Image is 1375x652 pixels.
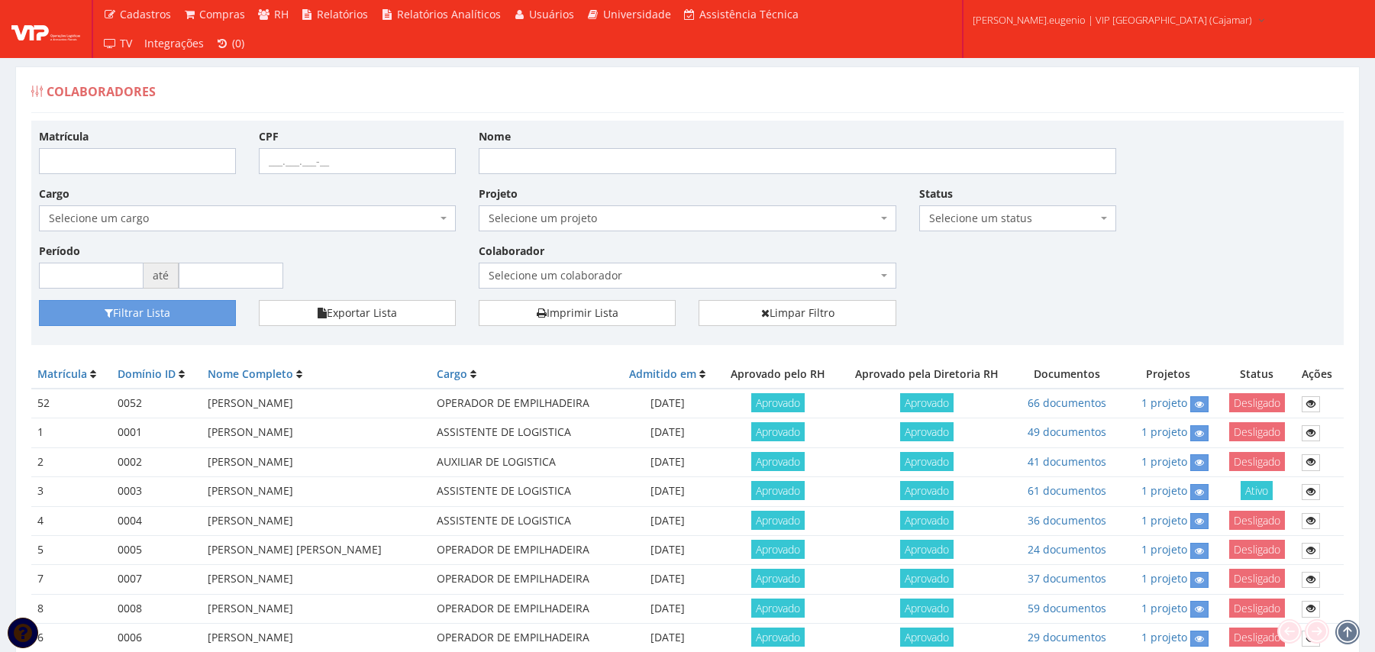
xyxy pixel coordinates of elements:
[1141,424,1187,439] a: 1 projeto
[1229,422,1285,441] span: Desligado
[900,599,954,618] span: Aprovado
[751,393,805,412] span: Aprovado
[431,447,618,476] td: AUXILIAR DE LOGISTICA
[232,36,244,50] span: (0)
[1229,628,1285,647] span: Desligado
[397,7,501,21] span: Relatórios Analíticos
[1141,601,1187,615] a: 1 projeto
[39,186,69,202] label: Cargo
[202,506,431,535] td: [PERSON_NAME]
[900,393,954,412] span: Aprovado
[479,129,511,144] label: Nome
[1229,599,1285,618] span: Desligado
[1218,360,1296,389] th: Status
[1229,569,1285,588] span: Desligado
[118,366,176,381] a: Domínio ID
[1141,513,1187,528] a: 1 projeto
[1141,542,1187,557] a: 1 projeto
[97,29,138,58] a: TV
[202,535,431,564] td: [PERSON_NAME] [PERSON_NAME]
[629,366,696,381] a: Admitido em
[751,599,805,618] span: Aprovado
[479,300,676,326] a: Imprimir Lista
[1028,483,1106,498] a: 61 documentos
[31,535,111,564] td: 5
[202,565,431,594] td: [PERSON_NAME]
[31,447,111,476] td: 2
[431,418,618,447] td: ASSISTENTE DE LOGISTICA
[1118,360,1218,389] th: Projetos
[919,186,953,202] label: Status
[900,481,954,500] span: Aprovado
[144,263,179,289] span: até
[49,211,437,226] span: Selecione um cargo
[431,477,618,506] td: ASSISTENTE DE LOGISTICA
[751,422,805,441] span: Aprovado
[111,418,202,447] td: 0001
[479,186,518,202] label: Projeto
[202,389,431,418] td: [PERSON_NAME]
[431,565,618,594] td: OPERADOR DE EMPILHADEIRA
[900,628,954,647] span: Aprovado
[202,594,431,623] td: [PERSON_NAME]
[973,12,1252,27] span: [PERSON_NAME].eugenio | VIP [GEOGRAPHIC_DATA] (Cajamar)
[479,244,544,259] label: Colaborador
[718,360,839,389] th: Aprovado pelo RH
[1229,511,1285,530] span: Desligado
[1028,571,1106,586] a: 37 documentos
[1015,360,1118,389] th: Documentos
[31,389,111,418] td: 52
[751,569,805,588] span: Aprovado
[11,18,80,40] img: logo
[39,244,80,259] label: Período
[1141,454,1187,469] a: 1 projeto
[1141,571,1187,586] a: 1 projeto
[529,7,574,21] span: Usuários
[618,447,718,476] td: [DATE]
[751,511,805,530] span: Aprovado
[1028,395,1106,410] a: 66 documentos
[1141,395,1187,410] a: 1 projeto
[929,211,1097,226] span: Selecione um status
[31,418,111,447] td: 1
[120,36,132,50] span: TV
[111,535,202,564] td: 0005
[751,481,805,500] span: Aprovado
[39,300,236,326] button: Filtrar Lista
[1141,630,1187,644] a: 1 projeto
[111,565,202,594] td: 0007
[1028,601,1106,615] a: 59 documentos
[259,300,456,326] button: Exportar Lista
[751,540,805,559] span: Aprovado
[900,511,954,530] span: Aprovado
[1141,483,1187,498] a: 1 projeto
[1229,452,1285,471] span: Desligado
[431,594,618,623] td: OPERADOR DE EMPILHADEIRA
[618,594,718,623] td: [DATE]
[1229,540,1285,559] span: Desligado
[210,29,251,58] a: (0)
[31,477,111,506] td: 3
[1028,630,1106,644] a: 29 documentos
[144,36,204,50] span: Integrações
[479,205,896,231] span: Selecione um projeto
[111,506,202,535] td: 0004
[618,418,718,447] td: [DATE]
[839,360,1015,389] th: Aprovado pela Diretoria RH
[1028,513,1106,528] a: 36 documentos
[919,205,1116,231] span: Selecione um status
[437,366,467,381] a: Cargo
[489,268,876,283] span: Selecione um colaborador
[47,83,156,100] span: Colaboradores
[202,418,431,447] td: [PERSON_NAME]
[431,389,618,418] td: OPERADOR DE EMPILHADEIRA
[618,565,718,594] td: [DATE]
[120,7,171,21] span: Cadastros
[111,389,202,418] td: 0052
[31,594,111,623] td: 8
[1296,360,1344,389] th: Ações
[618,477,718,506] td: [DATE]
[259,129,279,144] label: CPF
[699,300,896,326] a: Limpar Filtro
[479,263,896,289] span: Selecione um colaborador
